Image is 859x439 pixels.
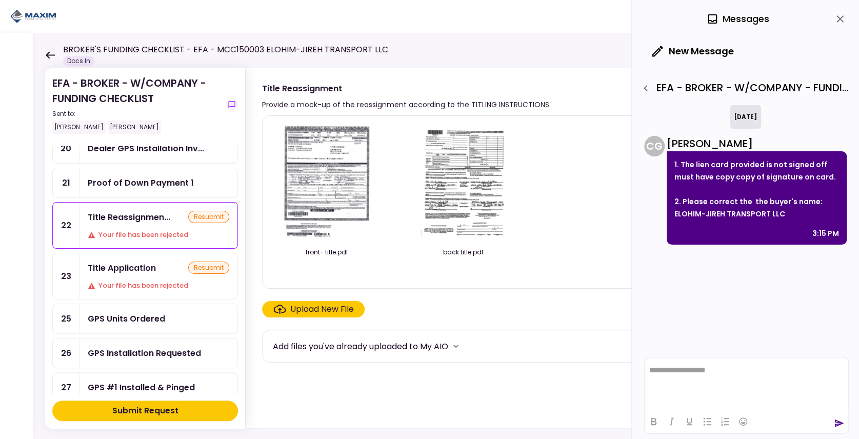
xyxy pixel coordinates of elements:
div: Title ReassignmentProvide a mock-up of the reassignment according to the TITLING INSTRUCTIONS.res... [245,68,838,429]
div: Add files you've already uploaded to My AIO [273,340,448,353]
a: 21Proof of Down Payment 1 [52,168,238,198]
iframe: Rich Text Area [645,357,848,409]
div: 26 [53,338,79,368]
div: resubmit [188,211,229,223]
div: Your file has been rejected [88,230,229,240]
div: 22 [53,203,79,248]
button: Italic [663,414,680,429]
div: Dealer GPS Installation Invoice [88,142,204,155]
div: front- title.pdf [273,248,381,257]
img: Partner icon [10,9,56,24]
div: 27 [53,373,79,402]
h1: BROKER'S FUNDING CHECKLIST - EFA - MCC150003 ELOHIM-JIREH TRANSPORT LLC [63,44,388,56]
div: Sent to: [52,109,222,118]
div: EFA - BROKER - W/COMPANY - FUNDING CHECKLIST [52,75,222,134]
div: C G [644,136,665,156]
button: send [834,418,844,428]
a: 23Title ApplicationresubmitYour file has been rejected [52,253,238,300]
div: Title Application [88,262,156,274]
div: resubmit [188,262,229,274]
button: New Message [644,38,742,65]
a: 22Title ReassignmentresubmitYour file has been rejected [52,202,238,249]
div: [PERSON_NAME] [108,121,161,134]
div: [PERSON_NAME] [667,136,847,151]
div: back title.pdf [409,248,517,257]
div: Proof of Down Payment 1 [88,176,194,189]
button: Emojis [734,414,752,429]
button: more [448,338,464,354]
div: Title Reassignment [262,82,551,95]
div: 21 [53,168,79,197]
div: 23 [53,253,79,299]
button: Bold [645,414,662,429]
div: [DATE] [730,105,761,129]
div: 20 [53,134,79,163]
div: Title Reassignment [88,211,170,224]
div: [PERSON_NAME] [52,121,106,134]
div: 25 [53,304,79,333]
div: Submit Request [112,405,178,417]
div: Docs In [63,56,94,66]
div: 3:15 PM [812,227,839,240]
button: close [831,10,849,28]
div: Upload New File [290,303,354,315]
button: Numbered list [716,414,734,429]
div: EFA - BROKER - W/COMPANY - FUNDING CHECKLIST - Title Reassignment [637,79,849,97]
div: Messages [706,11,769,27]
span: Click here to upload the required document [262,301,365,317]
button: Underline [681,414,698,429]
a: 25GPS Units Ordered [52,304,238,334]
div: Provide a mock-up of the reassignment according to the TITLING INSTRUCTIONS. [262,98,551,111]
a: 20Dealer GPS Installation Invoice [52,133,238,164]
div: Your file has been rejected [88,281,229,291]
div: GPS Units Ordered [88,312,165,325]
div: GPS Installation Requested [88,347,201,360]
button: Bullet list [698,414,716,429]
div: GPS #1 Installed & Pinged [88,381,195,394]
a: 26GPS Installation Requested [52,338,238,368]
button: Submit Request [52,401,238,421]
a: 27GPS #1 Installed & Pinged [52,372,238,403]
p: 1. The lien card provided is not signed off must have copy copy of signature on card. 2. Please c... [674,158,839,220]
button: show-messages [226,98,238,111]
